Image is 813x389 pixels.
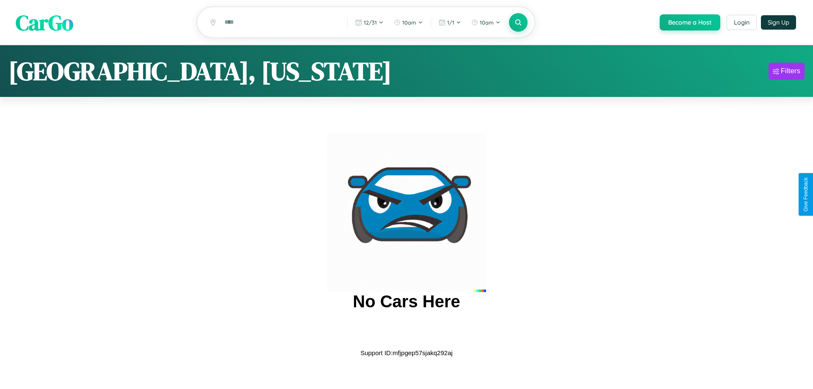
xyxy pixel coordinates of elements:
span: 10am [402,19,416,26]
div: Filters [781,67,800,75]
button: 10am [467,16,505,29]
button: 12/31 [351,16,388,29]
span: 10am [480,19,494,26]
button: Sign Up [761,15,796,30]
button: 1/1 [434,16,465,29]
button: 10am [390,16,427,29]
span: CarGo [16,8,73,37]
div: Give Feedback [803,177,809,212]
p: Support ID: mfjpgep57sjakq292aj [360,347,453,359]
h2: No Cars Here [353,292,460,311]
button: Filters [769,63,805,80]
img: car [327,133,486,292]
button: Become a Host [660,14,720,30]
button: Login [727,15,757,30]
span: 1 / 1 [447,19,454,26]
span: 12 / 31 [364,19,377,26]
h1: [GEOGRAPHIC_DATA], [US_STATE] [8,54,392,88]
